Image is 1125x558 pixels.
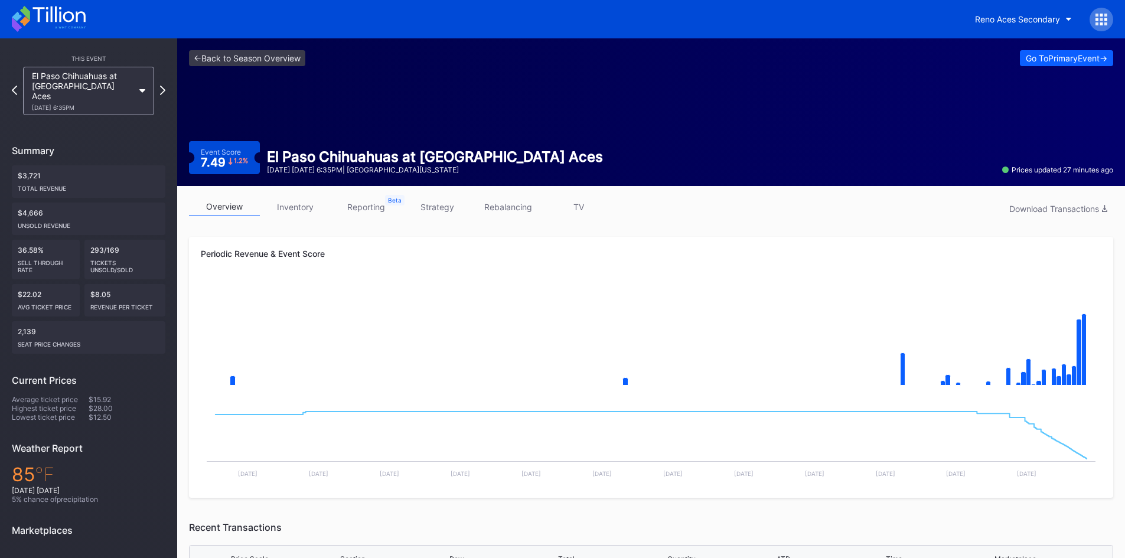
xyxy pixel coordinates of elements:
[90,254,160,273] div: Tickets Unsold/Sold
[12,374,165,386] div: Current Prices
[543,198,614,216] a: TV
[32,71,133,111] div: El Paso Chihuahuas at [GEOGRAPHIC_DATA] Aces
[663,470,683,477] text: [DATE]
[201,249,1101,259] div: Periodic Revenue & Event Score
[380,470,399,477] text: [DATE]
[1002,165,1113,174] div: Prices updated 27 minutes ago
[12,495,165,504] div: 5 % chance of precipitation
[18,299,74,311] div: Avg ticket price
[12,55,165,62] div: This Event
[451,470,470,477] text: [DATE]
[1017,470,1036,477] text: [DATE]
[1026,53,1107,63] div: Go To Primary Event ->
[12,404,89,413] div: Highest ticket price
[966,8,1081,30] button: Reno Aces Secondary
[12,203,165,235] div: $4,666
[201,279,1101,397] svg: Chart title
[234,158,248,164] div: 1.2 %
[201,148,241,156] div: Event Score
[331,198,402,216] a: reporting
[201,156,248,168] div: 7.49
[12,145,165,156] div: Summary
[734,470,754,477] text: [DATE]
[89,404,165,413] div: $28.00
[189,50,305,66] a: <-Back to Season Overview
[267,148,603,165] div: El Paso Chihuahuas at [GEOGRAPHIC_DATA] Aces
[1020,50,1113,66] button: Go ToPrimaryEvent->
[975,14,1060,24] div: Reno Aces Secondary
[1003,201,1113,217] button: Download Transactions
[592,470,612,477] text: [DATE]
[89,413,165,422] div: $12.50
[32,104,133,111] div: [DATE] 6:35PM
[84,284,166,316] div: $8.05
[18,217,159,229] div: Unsold Revenue
[35,463,54,486] span: ℉
[12,240,80,279] div: 36.58%
[18,254,74,273] div: Sell Through Rate
[876,470,895,477] text: [DATE]
[12,442,165,454] div: Weather Report
[472,198,543,216] a: rebalancing
[805,470,824,477] text: [DATE]
[12,486,165,495] div: [DATE] [DATE]
[946,470,966,477] text: [DATE]
[12,413,89,422] div: Lowest ticket price
[238,470,257,477] text: [DATE]
[12,321,165,354] div: 2,139
[309,470,328,477] text: [DATE]
[90,299,160,311] div: Revenue per ticket
[84,240,166,279] div: 293/169
[201,397,1101,486] svg: Chart title
[189,521,1113,533] div: Recent Transactions
[18,180,159,192] div: Total Revenue
[18,336,159,348] div: seat price changes
[260,198,331,216] a: inventory
[267,165,603,174] div: [DATE] [DATE] 6:35PM | [GEOGRAPHIC_DATA][US_STATE]
[12,463,165,486] div: 85
[12,395,89,404] div: Average ticket price
[1009,204,1107,214] div: Download Transactions
[402,198,472,216] a: strategy
[12,165,165,198] div: $3,721
[12,524,165,536] div: Marketplaces
[89,395,165,404] div: $15.92
[12,284,80,316] div: $22.02
[189,198,260,216] a: overview
[521,470,541,477] text: [DATE]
